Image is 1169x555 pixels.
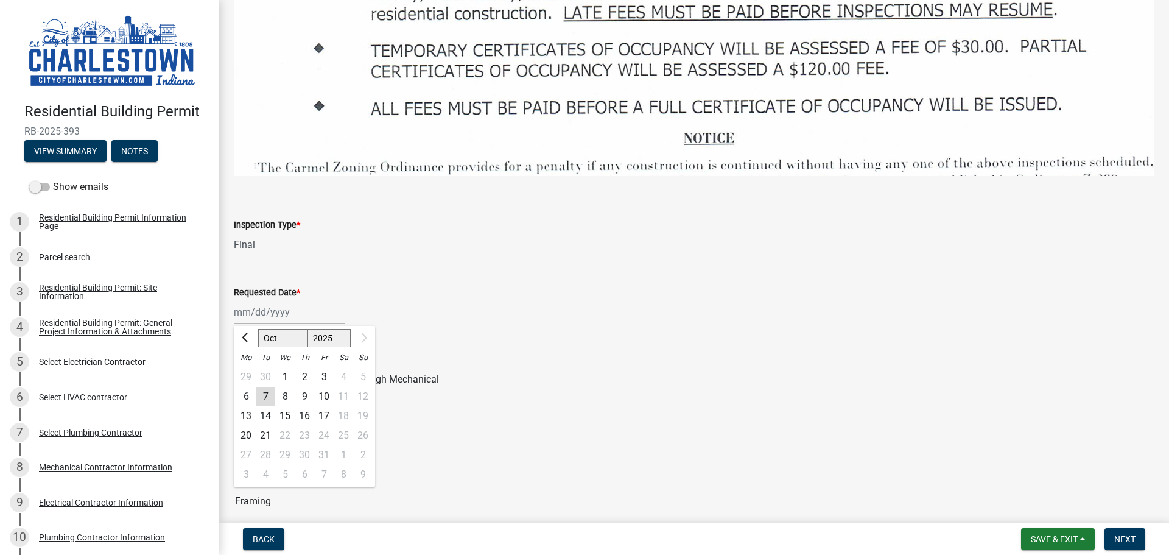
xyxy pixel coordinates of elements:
div: 3 [314,367,334,387]
div: Mo [236,348,256,367]
span: Save & Exit [1031,534,1078,544]
div: Thursday, October 2, 2025 [295,367,314,387]
button: Save & Exit [1021,528,1095,550]
div: Wednesday, October 8, 2025 [275,387,295,406]
span: Back [253,534,275,544]
div: Fr [314,348,334,367]
h4: Residential Building Permit [24,103,209,121]
div: Wednesday, October 1, 2025 [275,367,295,387]
button: Next [1104,528,1145,550]
div: Residential Building Permit: Site Information [39,283,200,300]
div: 21 [256,426,275,445]
div: Monday, October 13, 2025 [236,406,256,426]
div: Sa [334,348,353,367]
div: 6 [236,387,256,406]
div: 6 [10,387,29,407]
button: Previous month [239,328,253,348]
div: 15 [275,406,295,426]
div: Select HVAC contractor [39,393,127,401]
div: We [275,348,295,367]
span: Next [1114,534,1136,544]
div: 14 [256,406,275,426]
div: Residential Building Permit: General Project Information & Attachments [39,319,200,336]
div: 5 [10,352,29,372]
div: Friday, October 17, 2025 [314,406,334,426]
div: Thursday, October 16, 2025 [295,406,314,426]
div: Tuesday, October 21, 2025 [256,426,275,445]
div: 10 [10,528,29,547]
button: Notes [111,140,158,162]
div: 2 [295,367,314,387]
div: 1 [275,367,295,387]
div: Residential Building Permit Information Page [39,213,200,230]
div: 2 [10,247,29,267]
div: 4 [10,317,29,337]
div: 17 [314,406,334,426]
label: Show emails [29,180,108,194]
div: 8 [10,458,29,477]
div: Select Plumbing Contractor [39,428,142,437]
div: Th [295,348,314,367]
div: 20 [236,426,256,445]
div: Tuesday, October 7, 2025 [256,387,275,406]
div: Parcel search [39,253,90,261]
div: Monday, October 6, 2025 [236,387,256,406]
label: Requested Date [234,289,300,297]
div: Mechanical Contractor Information [39,463,172,472]
wm-modal-confirm: Summary [24,147,107,157]
div: Monday, October 20, 2025 [236,426,256,445]
label: Inspection Type [234,221,300,230]
div: 10 [314,387,334,406]
div: Friday, October 3, 2025 [314,367,334,387]
div: 30 [256,367,275,387]
select: Select year [307,329,351,347]
div: 9 [10,493,29,512]
div: Friday, October 10, 2025 [314,387,334,406]
div: 29 [236,367,256,387]
div: Monday, September 29, 2025 [236,367,256,387]
button: View Summary [24,140,107,162]
div: 1 [10,212,29,232]
div: 13 [236,406,256,426]
img: City of Charlestown, Indiana [24,13,200,90]
div: Tu [256,348,275,367]
div: 7 [256,387,275,406]
div: Wednesday, October 15, 2025 [275,406,295,426]
select: Select month [258,329,307,347]
div: Select Electrician Contractor [39,358,146,366]
button: Back [243,528,284,550]
wm-modal-confirm: Notes [111,147,158,157]
div: Tuesday, October 14, 2025 [256,406,275,426]
div: 16 [295,406,314,426]
div: 3 [10,282,29,302]
div: 9 [295,387,314,406]
div: 7 [10,423,29,442]
div: Tuesday, September 30, 2025 [256,367,275,387]
input: mm/dd/yyyy [234,300,345,325]
div: Plumbing Contractor Information [39,533,165,542]
span: RB-2025-393 [24,125,195,137]
div: Electrical Contractor Information [39,498,163,507]
div: Su [353,348,373,367]
div: 8 [275,387,295,406]
div: Thursday, October 9, 2025 [295,387,314,406]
